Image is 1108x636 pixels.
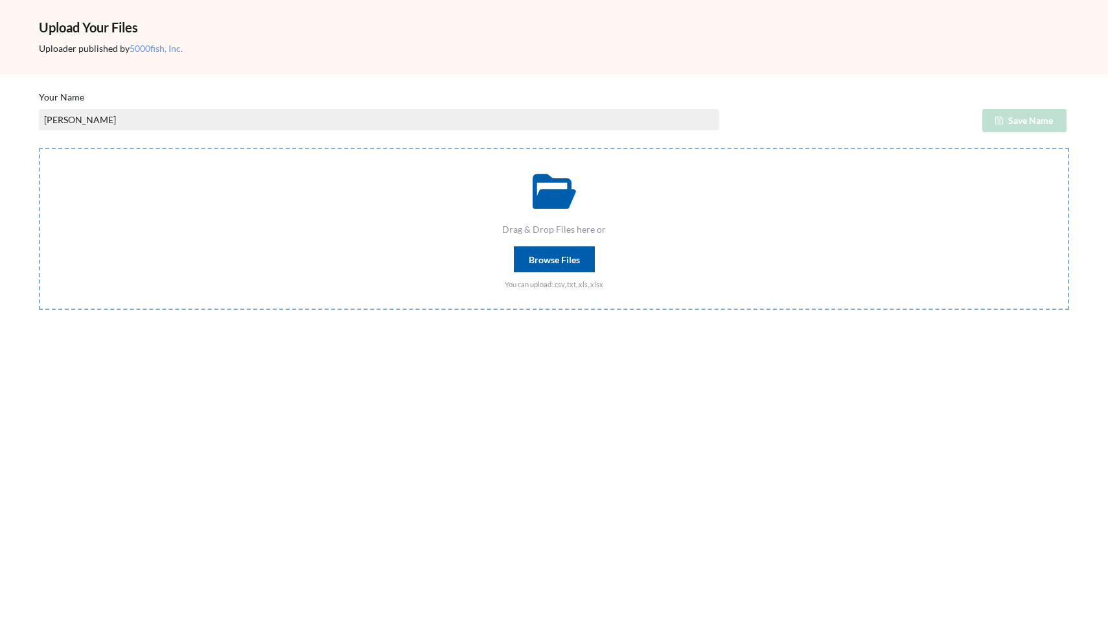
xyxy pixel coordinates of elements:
[130,43,183,54] span: 5000fish, Inc.
[514,246,595,272] div: Browse Files
[39,19,1069,35] h3: Upload Your Files
[39,109,719,130] input: Hermione Granger
[39,43,183,54] span: Uploader published by
[505,280,603,289] small: You can upload: .csv,.txt,.xls,.xlsx
[40,222,1068,236] div: Drag & Drop Files here or
[39,91,84,102] span: Your Name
